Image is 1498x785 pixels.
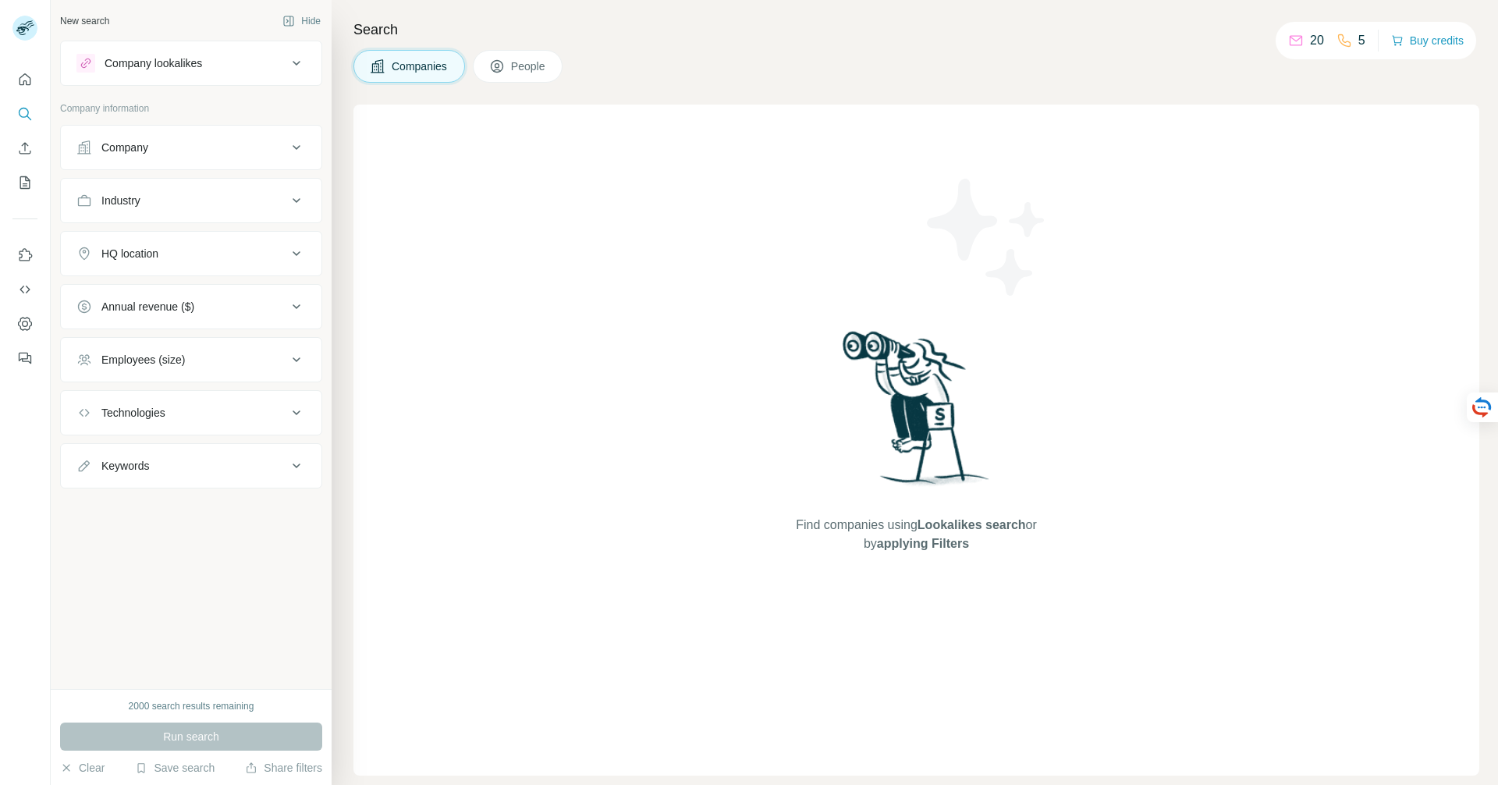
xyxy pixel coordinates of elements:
span: Lookalikes search [918,518,1026,531]
button: Enrich CSV [12,134,37,162]
button: HQ location [61,235,321,272]
button: Hide [272,9,332,33]
div: Industry [101,193,140,208]
button: Feedback [12,344,37,372]
p: Company information [60,101,322,115]
div: HQ location [101,246,158,261]
button: Technologies [61,394,321,432]
span: Companies [392,59,449,74]
button: Employees (size) [61,341,321,378]
img: Surfe Illustration - Stars [917,167,1057,307]
button: Buy credits [1391,30,1464,52]
button: Share filters [245,760,322,776]
div: New search [60,14,109,28]
span: People [511,59,547,74]
button: Quick start [12,66,37,94]
span: Find companies using or by [791,516,1041,553]
h4: Search [353,19,1479,41]
button: Clear [60,760,105,776]
div: 2000 search results remaining [129,699,254,713]
div: Company lookalikes [105,55,202,71]
button: Use Surfe API [12,275,37,304]
button: Company [61,129,321,166]
button: Annual revenue ($) [61,288,321,325]
button: Industry [61,182,321,219]
div: Employees (size) [101,352,185,368]
button: Keywords [61,447,321,485]
p: 20 [1310,31,1324,50]
button: Search [12,100,37,128]
p: 5 [1358,31,1365,50]
button: Save search [135,760,215,776]
div: Annual revenue ($) [101,299,194,314]
div: Keywords [101,458,149,474]
button: Company lookalikes [61,44,321,82]
div: Technologies [101,405,165,421]
span: applying Filters [877,537,969,550]
button: My lists [12,169,37,197]
button: Use Surfe on LinkedIn [12,241,37,269]
div: Company [101,140,148,155]
button: Dashboard [12,310,37,338]
img: Surfe Illustration - Woman searching with binoculars [836,327,998,501]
